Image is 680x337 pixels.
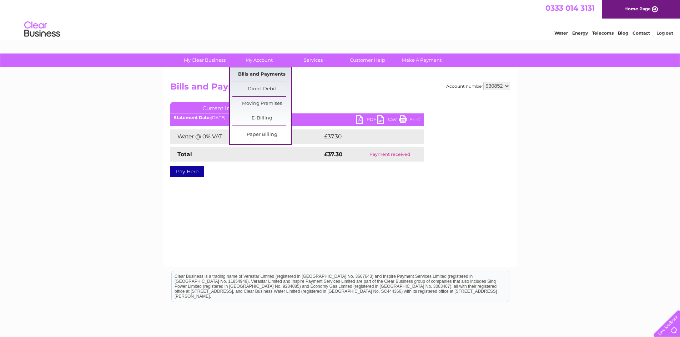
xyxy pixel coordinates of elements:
a: Paper Billing [232,128,291,142]
a: Contact [633,30,650,36]
a: E-Billing [232,111,291,126]
a: Telecoms [592,30,614,36]
a: My Clear Business [175,53,234,67]
a: Direct Debit [232,82,291,96]
a: CSV [377,115,399,126]
a: Moving Premises [232,97,291,111]
a: Make A Payment [392,53,451,67]
b: Statement Date: [174,115,211,120]
a: Pay Here [170,166,204,177]
a: PDF [356,115,377,126]
a: Log out [656,30,673,36]
a: Bills and Payments [232,67,291,82]
a: Services [284,53,343,67]
strong: Total [177,151,192,158]
a: Water [554,30,568,36]
a: Customer Help [338,53,397,67]
a: Energy [572,30,588,36]
div: Clear Business is a trading name of Verastar Limited (registered in [GEOGRAPHIC_DATA] No. 3667643... [172,4,509,35]
a: Current Invoice [170,102,277,113]
td: Water @ 0% VAT [170,129,322,144]
a: Print [399,115,420,126]
td: Payment received [356,147,423,162]
div: Account number [446,82,510,90]
td: £37.30 [322,129,409,144]
a: Blog [618,30,628,36]
strong: £37.30 [324,151,343,158]
a: My Account [230,53,288,67]
h2: Bills and Payments [170,82,510,95]
a: 0333 014 3131 [545,4,595,12]
img: logo.png [24,19,60,40]
div: [DATE] [170,115,424,120]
